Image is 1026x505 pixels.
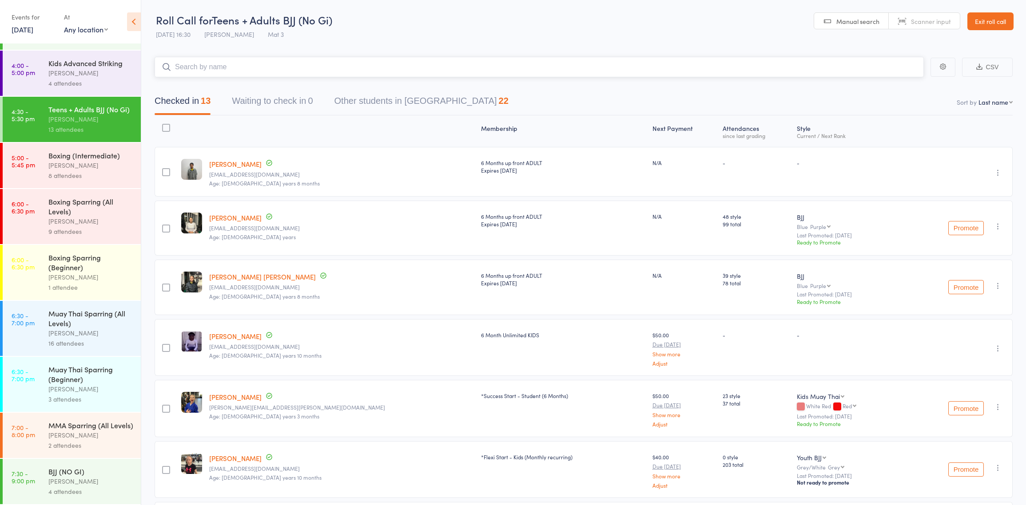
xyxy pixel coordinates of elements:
div: BJJ [797,213,908,221]
a: Adjust [652,482,716,488]
div: Purple [810,224,826,229]
button: Promote [948,401,984,415]
div: Ready to Promote [797,238,908,246]
span: Teens + Adults BJJ (No Gi) [212,12,332,27]
small: Last Promoted: [DATE] [797,473,908,479]
small: Sally.z.woolston@tmr.qld.gov.au [209,404,474,410]
div: Teens + Adults BJJ (No Gi) [48,104,133,114]
div: 3 attendees [48,394,133,404]
div: Last name [978,98,1008,107]
div: - [797,331,908,339]
div: MMA Sparring (All Levels) [48,420,133,430]
div: 13 [201,96,211,106]
div: - [723,331,789,339]
div: Membership [477,119,649,143]
div: At [64,10,108,24]
div: BJJ [797,272,908,280]
div: Style [793,119,912,143]
button: Other students in [GEOGRAPHIC_DATA]22 [334,91,509,115]
div: *Success Start - Student (6 Months) [481,392,645,399]
time: 6:30 - 7:00 pm [12,312,35,326]
div: 4 attendees [48,486,133,497]
div: Boxing (Intermediate) [48,150,133,160]
time: 7:00 - 8:00 pm [12,424,35,438]
div: Muay Thai Sparring (All Levels) [48,308,133,328]
a: Show more [652,473,716,479]
div: Blue [797,283,908,288]
a: 4:00 -5:00 pmKids Advanced Striking[PERSON_NAME]4 attendees [3,51,141,96]
button: Checked in13 [155,91,211,115]
div: 6 Months up front ADULT [481,213,645,228]
span: Roll Call for [156,12,212,27]
div: $40.00 [652,453,716,488]
small: Last Promoted: [DATE] [797,291,908,297]
div: [PERSON_NAME] [48,476,133,486]
div: 0 [308,96,313,106]
div: Grey [828,464,840,470]
img: image1738735874.png [181,331,202,352]
span: Scanner input [911,17,951,26]
img: image1721108728.png [181,392,202,413]
span: Mat 3 [268,30,284,39]
time: 4:30 - 5:30 pm [12,108,35,122]
div: Current / Next Rank [797,133,908,138]
div: [PERSON_NAME] [48,272,133,282]
div: 4 attendees [48,78,133,88]
a: Adjust [652,360,716,366]
div: [PERSON_NAME] [48,160,133,170]
button: Waiting to check in0 [232,91,313,115]
div: White Red [797,403,908,410]
button: CSV [962,58,1013,77]
a: 7:30 -9:00 pmBJJ (NO GI)[PERSON_NAME]4 attendees [3,459,141,504]
div: Atten­dances [719,119,793,143]
small: Last Promoted: [DATE] [797,413,908,419]
small: jerlenechong06@gmail.com [209,284,474,290]
time: 6:00 - 6:30 pm [12,200,35,214]
div: [PERSON_NAME] [48,114,133,124]
img: image1662974615.png [181,213,202,233]
div: N/A [652,159,716,166]
a: [PERSON_NAME] [209,159,262,169]
div: 2 attendees [48,440,133,450]
small: jerlenechong06@gmail.com [209,171,474,178]
a: Show more [652,351,716,357]
img: image1659422694.png [181,453,202,474]
span: [PERSON_NAME] [204,30,254,39]
div: Grey/White [797,464,908,470]
time: 7:30 - 9:00 pm [12,470,35,484]
img: image1662974947.png [181,272,202,292]
div: Blue [797,224,908,229]
div: 6 Months up front ADULT [481,159,645,174]
div: Kids Advanced Striking [48,58,133,68]
div: 6 Month Unlimited KIDS [481,331,645,339]
a: 5:00 -5:45 pmBoxing (Intermediate)[PERSON_NAME]8 attendees [3,143,141,188]
a: 6:00 -6:30 pmBoxing Sparring (Beginner)[PERSON_NAME]1 attendee [3,245,141,300]
a: 6:30 -7:00 pmMuay Thai Sparring (Beginner)[PERSON_NAME]3 attendees [3,357,141,412]
a: 4:30 -5:30 pmTeens + Adults BJJ (No Gi)[PERSON_NAME]13 attendees [3,97,141,142]
span: 39 style [723,272,789,279]
div: Ready to Promote [797,420,908,427]
a: [PERSON_NAME] [209,392,262,402]
a: 6:30 -7:00 pmMuay Thai Sparring (All Levels)[PERSON_NAME]16 attendees [3,301,141,356]
time: 4:00 - 5:00 pm [12,62,35,76]
span: 37 total [723,399,789,407]
div: [PERSON_NAME] [48,384,133,394]
small: Due [DATE] [652,402,716,408]
span: Age: [DEMOGRAPHIC_DATA] years 10 months [209,473,322,481]
img: image1666085157.png [181,159,202,180]
div: Next Payment [649,119,720,143]
a: [PERSON_NAME] [PERSON_NAME] [209,272,316,281]
div: since last grading [723,133,789,138]
div: $50.00 [652,392,716,427]
small: roryf9988@gmail.com [209,343,474,350]
div: Boxing Sparring (All Levels) [48,197,133,216]
div: - [797,159,908,166]
small: Last Promoted: [DATE] [797,232,908,238]
span: [DATE] 16:30 [156,30,191,39]
small: jerlenechong06@gmail.com [209,225,474,231]
div: 22 [499,96,509,106]
a: [PERSON_NAME] [209,213,262,222]
a: [PERSON_NAME] [209,331,262,341]
time: 5:00 - 5:45 pm [12,154,35,168]
span: Age: [DEMOGRAPHIC_DATA] years [209,233,296,241]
